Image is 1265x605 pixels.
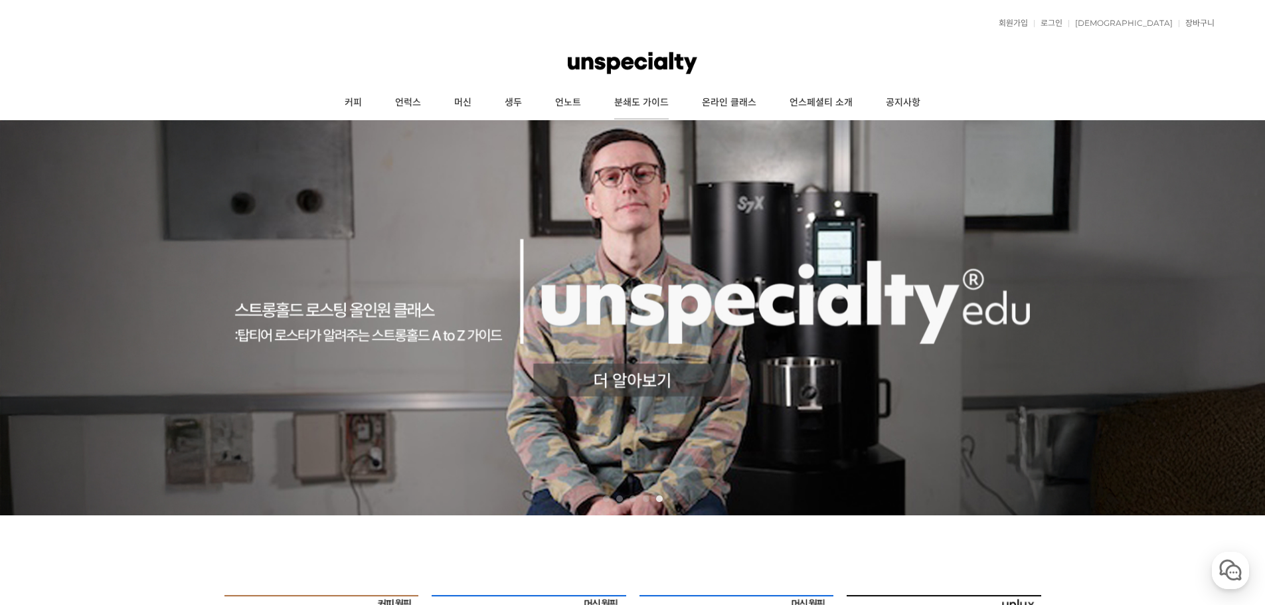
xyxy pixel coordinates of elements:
a: 4 [643,495,649,502]
span: 홈 [42,441,50,452]
a: 장바구니 [1179,19,1215,27]
a: 회원가입 [992,19,1028,27]
a: 공지사항 [869,86,937,120]
a: 커피 [328,86,379,120]
a: 대화 [88,421,171,454]
a: 2 [616,495,623,502]
a: 홈 [4,421,88,454]
a: 로그인 [1034,19,1062,27]
a: 언노트 [539,86,598,120]
img: 언스페셜티 몰 [568,43,697,83]
span: 대화 [122,442,137,452]
a: 1 [603,495,610,502]
a: 5 [656,495,663,502]
a: 생두 [488,86,539,120]
a: 언럭스 [379,86,438,120]
a: 언스페셜티 소개 [773,86,869,120]
a: [DEMOGRAPHIC_DATA] [1068,19,1173,27]
a: 분쇄도 가이드 [598,86,685,120]
a: 온라인 클래스 [685,86,773,120]
span: 설정 [205,441,221,452]
a: 머신 [438,86,488,120]
a: 3 [630,495,636,502]
a: 설정 [171,421,255,454]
